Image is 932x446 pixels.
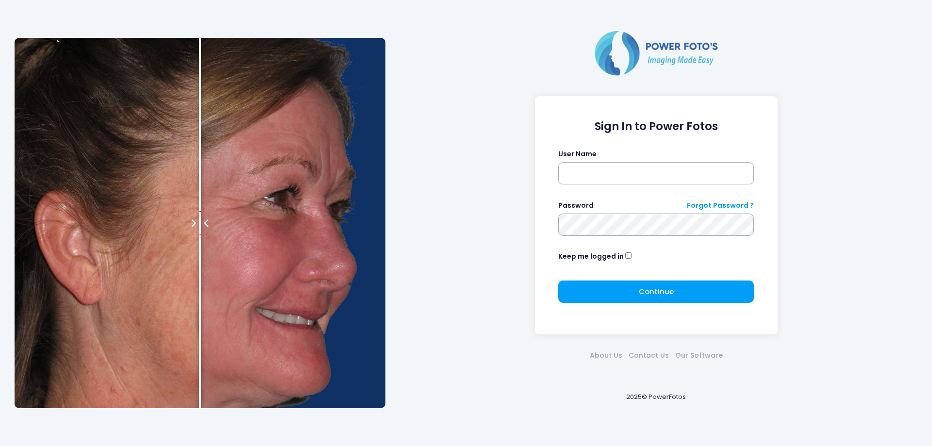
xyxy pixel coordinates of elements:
[591,29,722,77] img: Logo
[687,200,754,211] a: Forgot Password ?
[639,286,674,297] span: Continue
[558,120,754,133] h1: Sign In to Power Fotos
[558,200,594,211] label: Password
[625,350,672,361] a: Contact Us
[558,281,754,303] button: Continue
[586,350,625,361] a: About Us
[395,376,917,417] div: 2025© PowerFotos
[672,350,726,361] a: Our Software
[558,149,597,159] label: User Name
[558,251,624,262] label: Keep me logged in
